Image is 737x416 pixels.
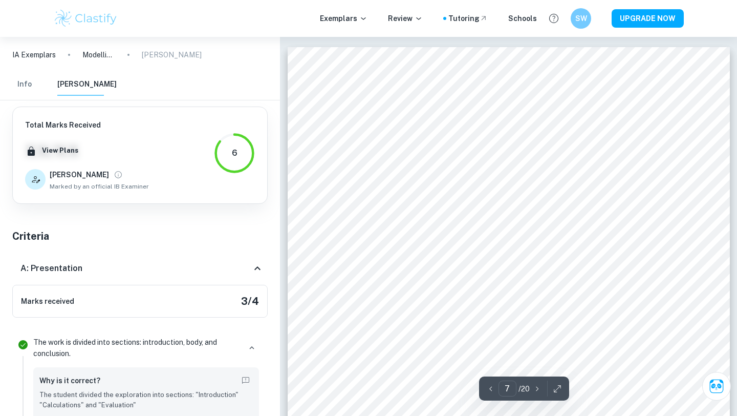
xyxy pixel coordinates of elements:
[17,339,29,351] svg: Correct
[12,73,37,96] button: Info
[50,169,109,180] h6: [PERSON_NAME]
[53,8,118,29] img: Clastify logo
[25,119,149,131] h6: Total Marks Received
[142,49,202,60] p: [PERSON_NAME]
[82,49,115,60] p: Modelling population growth of wolves in [GEOGRAPHIC_DATA] in years [DATE]-[DATE] using Exponenti...
[241,294,259,309] h5: 3 / 4
[39,375,100,386] h6: Why is it correct?
[239,373,253,388] button: Report mistake/confusion
[388,13,423,24] p: Review
[12,228,268,244] h5: Criteria
[111,168,125,182] button: View full profile
[20,262,82,275] h6: A: Presentation
[545,10,562,27] button: Help and Feedback
[12,252,268,285] div: A: Presentation
[508,13,537,24] a: Schools
[21,296,74,307] h6: Marks received
[571,8,591,29] button: SW
[575,13,587,24] h6: SW
[448,13,488,24] a: Tutoring
[39,390,253,411] p: The student divided the exploration into sections: "Introduction" "Calculations" and "Evaluation"
[33,337,241,359] p: The work is divided into sections: introduction, body, and conclusion.
[320,13,367,24] p: Exemplars
[57,73,117,96] button: [PERSON_NAME]
[702,372,731,401] button: Ask Clai
[612,9,684,28] button: UPGRADE NOW
[12,49,56,60] a: IA Exemplars
[50,182,149,191] span: Marked by an official IB Examiner
[39,143,81,158] button: View Plans
[518,383,530,394] p: / 20
[232,147,237,159] div: 6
